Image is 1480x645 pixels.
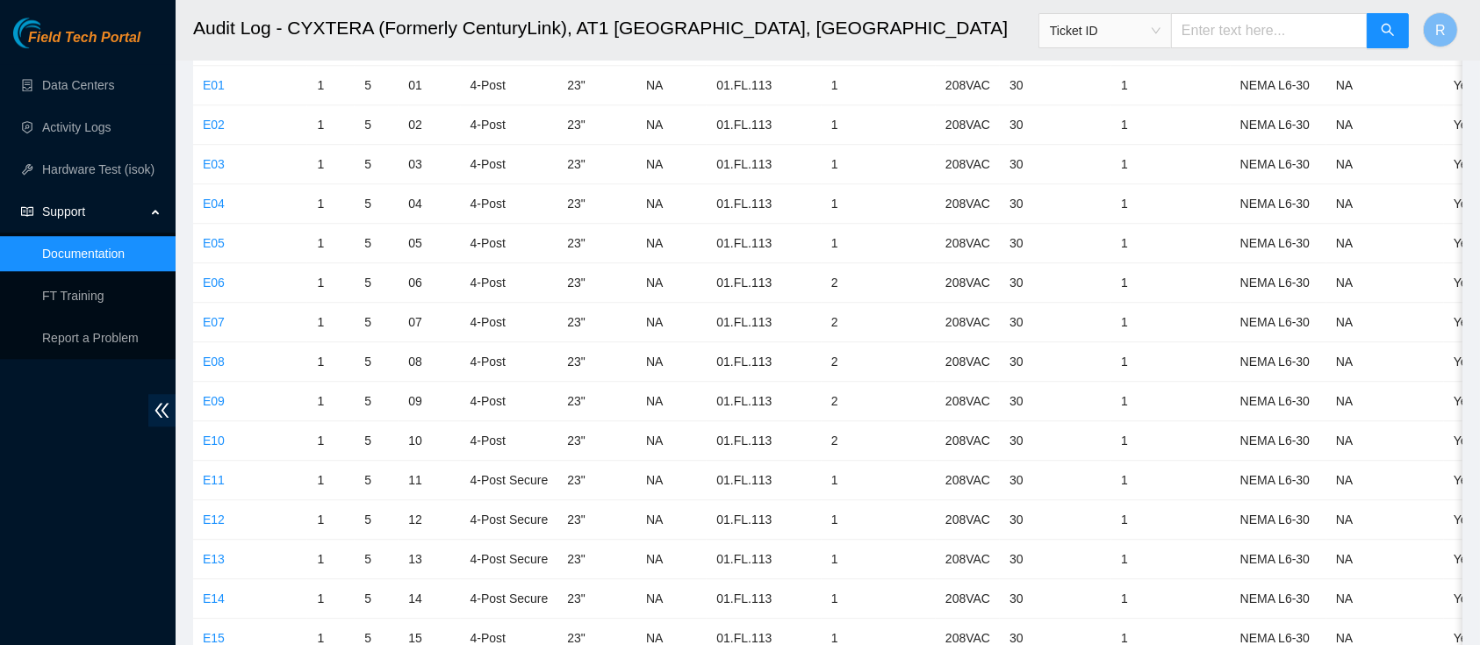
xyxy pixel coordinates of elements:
[1111,145,1231,184] td: 1
[203,315,225,329] a: E07
[355,184,399,224] td: 5
[557,382,636,421] td: 23"
[203,591,225,606] a: E14
[203,552,225,566] a: E13
[307,303,355,342] td: 1
[1231,263,1326,303] td: NEMA L6-30
[461,540,558,579] td: 4-Post Secure
[936,342,1000,382] td: 208VAC
[355,461,399,500] td: 5
[203,512,225,527] a: E12
[822,66,936,105] td: 1
[307,579,355,619] td: 1
[355,105,399,145] td: 5
[1231,500,1326,540] td: NEMA L6-30
[399,461,460,500] td: 11
[557,461,636,500] td: 23"
[1231,421,1326,461] td: NEMA L6-30
[557,500,636,540] td: 23"
[936,382,1000,421] td: 208VAC
[557,145,636,184] td: 23"
[936,461,1000,500] td: 208VAC
[399,303,460,342] td: 07
[1231,105,1326,145] td: NEMA L6-30
[355,579,399,619] td: 5
[148,394,176,426] span: double-left
[1111,579,1231,619] td: 1
[307,263,355,303] td: 1
[461,66,558,105] td: 4-Post
[1423,12,1458,47] button: R
[461,382,558,421] td: 4-Post
[42,320,162,355] p: Report a Problem
[1000,66,1111,105] td: 30
[307,421,355,461] td: 1
[1050,18,1160,44] span: Ticket ID
[557,224,636,263] td: 23"
[1367,13,1409,48] button: search
[1381,23,1395,39] span: search
[1326,500,1444,540] td: NA
[203,197,225,211] a: E04
[1000,303,1111,342] td: 30
[1111,342,1231,382] td: 1
[936,421,1000,461] td: 208VAC
[1326,105,1444,145] td: NA
[557,105,636,145] td: 23"
[355,500,399,540] td: 5
[203,276,225,290] a: E06
[707,540,821,579] td: 01.FL.113
[1000,145,1111,184] td: 30
[355,263,399,303] td: 5
[399,105,460,145] td: 02
[1326,66,1444,105] td: NA
[1326,461,1444,500] td: NA
[1326,382,1444,421] td: NA
[557,342,636,382] td: 23"
[399,224,460,263] td: 05
[307,461,355,500] td: 1
[822,184,936,224] td: 1
[557,184,636,224] td: 23"
[1231,342,1326,382] td: NEMA L6-30
[822,461,936,500] td: 1
[636,382,707,421] td: NA
[399,579,460,619] td: 14
[355,224,399,263] td: 5
[1326,342,1444,382] td: NA
[461,500,558,540] td: 4-Post Secure
[1326,184,1444,224] td: NA
[1326,224,1444,263] td: NA
[1000,421,1111,461] td: 30
[636,145,707,184] td: NA
[1000,579,1111,619] td: 30
[399,263,460,303] td: 06
[1111,66,1231,105] td: 1
[936,303,1000,342] td: 208VAC
[461,303,558,342] td: 4-Post
[1000,540,1111,579] td: 30
[307,184,355,224] td: 1
[707,421,821,461] td: 01.FL.113
[557,579,636,619] td: 23"
[42,247,125,261] a: Documentation
[1326,303,1444,342] td: NA
[822,342,936,382] td: 2
[1326,421,1444,461] td: NA
[636,184,707,224] td: NA
[822,224,936,263] td: 1
[822,105,936,145] td: 1
[355,66,399,105] td: 5
[636,66,707,105] td: NA
[1111,500,1231,540] td: 1
[1111,105,1231,145] td: 1
[707,382,821,421] td: 01.FL.113
[461,421,558,461] td: 4-Post
[1231,579,1326,619] td: NEMA L6-30
[1111,421,1231,461] td: 1
[21,205,33,218] span: read
[307,500,355,540] td: 1
[42,162,154,176] a: Hardware Test (isok)
[936,540,1000,579] td: 208VAC
[1231,540,1326,579] td: NEMA L6-30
